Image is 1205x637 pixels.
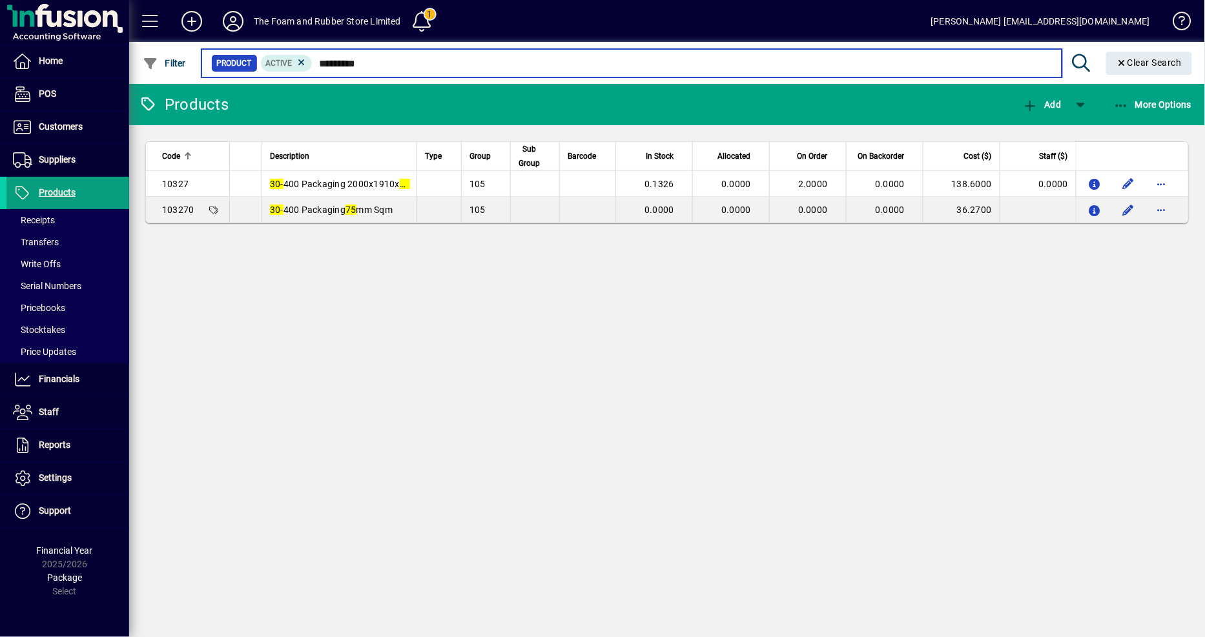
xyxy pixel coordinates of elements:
span: Pricebooks [13,303,65,313]
span: On Order [798,149,828,163]
span: Type [425,149,442,163]
mat-chip: Activation Status: Active [261,55,313,72]
div: Type [425,149,453,163]
div: The Foam and Rubber Store Limited [254,11,401,32]
a: Home [6,45,129,77]
span: Allocated [718,149,751,163]
span: 0.0000 [798,205,828,215]
a: Financials [6,363,129,396]
div: Description [270,149,409,163]
td: 36.2700 [923,197,1000,223]
span: 105 [469,179,486,189]
span: Products [39,187,76,197]
span: Serial Numbers [13,281,81,291]
div: On Backorder [854,149,916,163]
em: 30- [270,205,283,215]
span: 2.0000 [798,179,828,189]
div: [PERSON_NAME] [EMAIL_ADDRESS][DOMAIN_NAME] [931,11,1150,32]
a: Reports [6,429,129,461]
span: 0.1326 [644,179,674,189]
span: Receipts [13,215,55,225]
span: Package [47,572,82,583]
a: Price Updates [6,341,129,363]
span: Staff ($) [1040,149,1068,163]
span: Customers [39,121,83,132]
span: Filter [143,58,186,68]
button: Filter [139,52,189,75]
button: Edit [1118,174,1138,194]
a: Serial Numbers [6,275,129,297]
td: 0.0000 [1000,171,1076,197]
span: 0.0000 [721,205,751,215]
span: Barcode [568,149,596,163]
div: In Stock [624,149,686,163]
a: Suppliers [6,144,129,176]
div: Group [469,149,502,163]
span: 0.0000 [875,205,905,215]
div: On Order [778,149,839,163]
a: Pricebooks [6,297,129,319]
a: POS [6,78,129,110]
span: Active [266,59,293,68]
span: Staff [39,407,59,417]
button: Profile [212,10,254,33]
span: Clear Search [1117,57,1182,68]
a: Write Offs [6,253,129,275]
span: 0.0000 [875,179,905,189]
div: Barcode [568,149,608,163]
button: Clear [1106,52,1193,75]
a: Settings [6,462,129,494]
button: Add [171,10,212,33]
span: 105 [469,205,486,215]
span: Financials [39,374,79,384]
span: Product [217,57,252,70]
span: Settings [39,472,72,483]
em: 30- [270,179,283,189]
td: 138.6000 [923,171,1000,197]
span: Support [39,505,71,516]
a: Transfers [6,231,129,253]
span: In Stock [646,149,674,163]
a: Staff [6,396,129,429]
span: Write Offs [13,259,61,269]
button: More options [1151,174,1172,194]
span: Code [162,149,180,163]
div: Allocated [701,149,763,163]
span: Sub Group [519,142,540,170]
em: 75 [345,205,356,215]
span: On Backorder [858,149,905,163]
span: Reports [39,440,70,450]
a: Knowledge Base [1163,3,1189,45]
span: Cost ($) [964,149,992,163]
span: Transfers [13,237,59,247]
span: Price Updates [13,347,76,357]
span: Add [1022,99,1061,110]
div: Products [139,94,229,115]
span: 0.0000 [721,179,751,189]
span: Description [270,149,309,163]
a: Customers [6,111,129,143]
span: Group [469,149,491,163]
button: More Options [1110,93,1195,116]
button: Edit [1118,199,1138,220]
span: 0.0000 [644,205,674,215]
div: Sub Group [519,142,551,170]
span: 400 Packaging mm Sqm [270,205,393,215]
button: More options [1151,199,1172,220]
a: Receipts [6,209,129,231]
span: Home [39,56,63,66]
span: Suppliers [39,154,76,165]
div: Code [162,149,221,163]
span: Stocktakes [13,325,65,335]
span: 103270 [162,205,194,215]
span: Financial Year [37,545,93,556]
span: 400 Packaging 2000x1910x [270,179,410,189]
span: 10327 [162,179,189,189]
button: Add [1019,93,1064,116]
a: Stocktakes [6,319,129,341]
span: POS [39,88,56,99]
span: More Options [1113,99,1192,110]
a: Support [6,495,129,527]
